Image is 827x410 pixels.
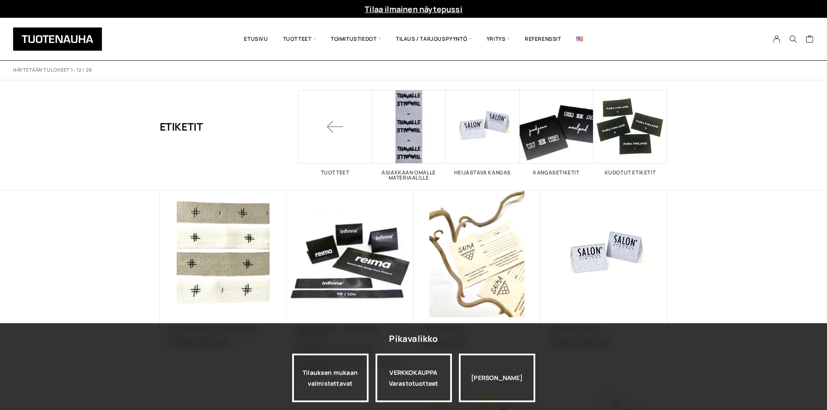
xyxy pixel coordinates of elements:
[446,90,520,175] a: Visit product category Heijastava kangas
[389,331,438,347] div: Pikavalikko
[13,27,102,51] img: Tuotenauha Oy
[160,90,203,164] h1: Etiketit
[768,35,785,43] a: My Account
[785,35,801,43] button: Search
[237,24,275,54] a: Etusivu
[13,67,92,73] p: Näytetään tulokset 1–12 / 26
[517,24,569,54] a: Referenssit
[389,24,479,54] span: Tilaus / Tarjouspyyntö
[372,90,446,180] a: Visit product category Asiakkaan omalle materiaalille
[806,35,814,45] a: Cart
[376,354,452,402] a: VERKKOKAUPPAVarastotuotteet
[372,170,446,180] h2: Asiakkaan omalle materiaalille
[479,24,517,54] span: Yritys
[459,354,535,402] div: [PERSON_NAME]
[292,354,369,402] a: Tilauksen mukaan valmistettavat
[376,354,452,402] div: VERKKOKAUPPA Varastotuotteet
[298,90,372,175] a: Tuotteet
[593,170,667,175] h2: Kudotut etiketit
[365,4,462,14] a: Tilaa ilmainen näytepussi
[323,24,389,54] span: Toimitustiedot
[276,24,323,54] span: Tuotteet
[576,36,583,41] img: English
[446,170,520,175] h2: Heijastava kangas
[520,170,593,175] h2: Kangasetiketit
[593,90,667,175] a: Visit product category Kudotut etiketit
[520,90,593,175] a: Visit product category Kangasetiketit
[298,170,372,175] h2: Tuotteet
